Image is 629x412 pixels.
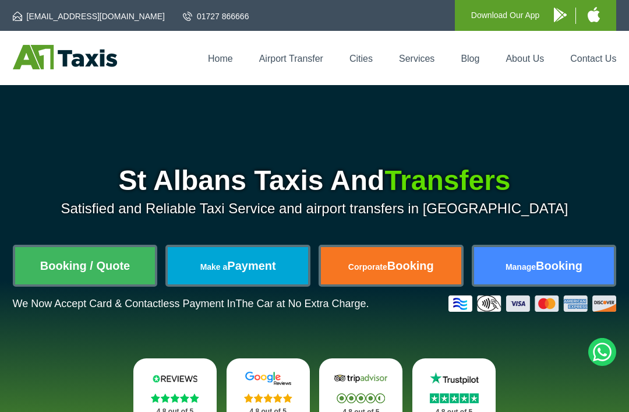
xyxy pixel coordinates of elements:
[13,167,617,195] h1: St Albans Taxis And
[348,262,387,272] span: Corporate
[506,54,544,64] a: About Us
[337,393,385,403] img: Stars
[168,247,308,284] a: Make aPayment
[208,54,233,64] a: Home
[332,371,390,386] img: Tripadvisor
[349,54,373,64] a: Cities
[15,247,156,284] a: Booking / Quote
[146,371,204,386] img: Reviews.io
[321,247,461,284] a: CorporateBooking
[471,8,540,23] p: Download Our App
[554,8,567,22] img: A1 Taxis Android App
[461,54,479,64] a: Blog
[570,54,616,64] a: Contact Us
[430,393,479,403] img: Stars
[200,262,228,272] span: Make a
[448,295,616,312] img: Credit And Debit Cards
[425,371,483,386] img: Trustpilot
[384,165,510,196] span: Transfers
[588,7,600,22] img: A1 Taxis iPhone App
[474,247,614,284] a: ManageBooking
[13,200,617,217] p: Satisfied and Reliable Taxi Service and airport transfers in [GEOGRAPHIC_DATA]
[506,262,536,272] span: Manage
[244,393,292,403] img: Stars
[259,54,323,64] a: Airport Transfer
[183,10,249,22] a: 01727 866666
[13,10,165,22] a: [EMAIL_ADDRESS][DOMAIN_NAME]
[239,371,297,386] img: Google
[151,393,199,403] img: Stars
[13,298,369,310] p: We Now Accept Card & Contactless Payment In
[13,45,117,69] img: A1 Taxis St Albans LTD
[399,54,434,64] a: Services
[235,298,369,309] span: The Car at No Extra Charge.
